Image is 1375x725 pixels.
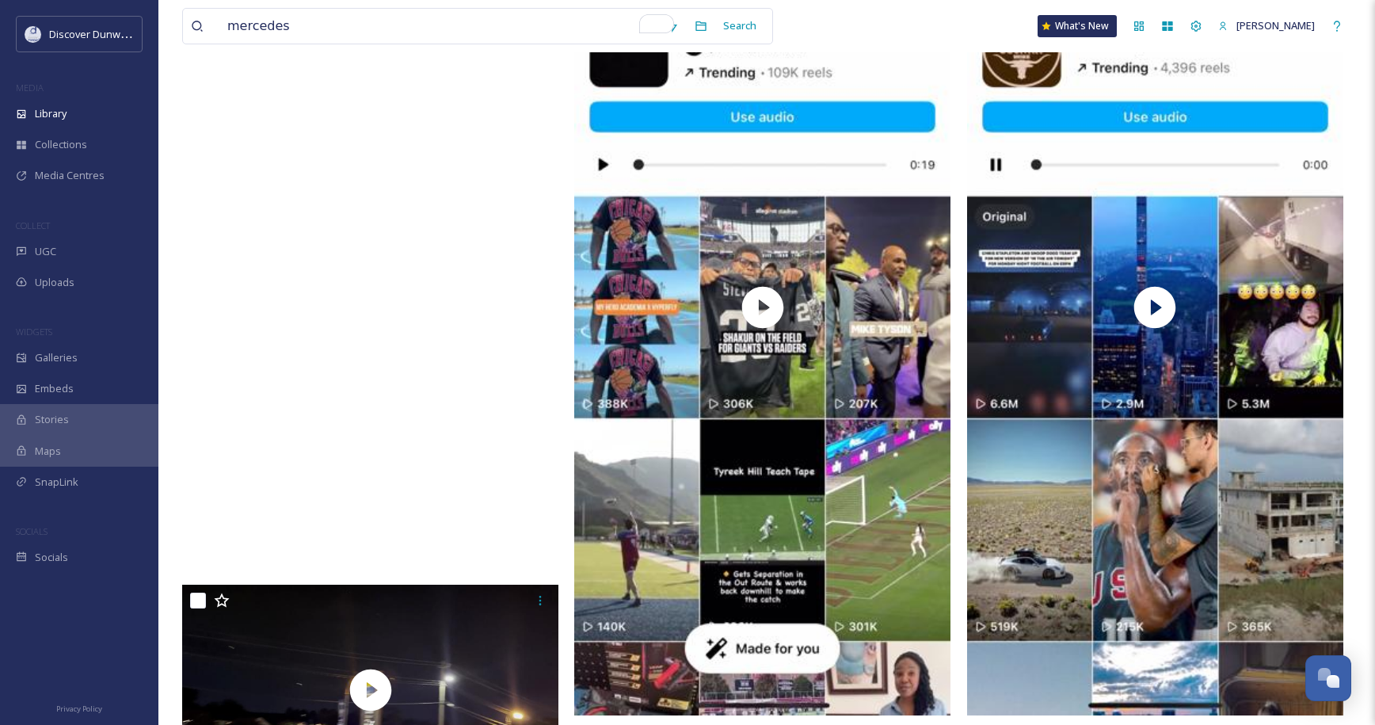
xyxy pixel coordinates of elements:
span: Library [35,106,67,121]
span: Maps [35,444,61,459]
span: Discover Dunwoody [49,26,144,41]
span: MEDIA [16,82,44,93]
span: Uploads [35,275,74,290]
span: COLLECT [16,219,50,231]
span: Privacy Policy [56,704,102,714]
input: To enrich screen reader interactions, please activate Accessibility in Grammarly extension settings [219,9,658,44]
div: Search [715,10,764,41]
button: Open Chat [1305,655,1351,701]
a: Privacy Policy [56,698,102,717]
img: 696246f7-25b9-4a35-beec-0db6f57a4831.png [25,26,41,42]
span: Galleries [35,350,78,365]
span: Embeds [35,381,74,396]
a: What's New [1038,15,1117,37]
span: Media Centres [35,168,105,183]
span: Stories [35,412,69,427]
span: Collections [35,137,87,152]
span: UGC [35,244,56,259]
span: SnapLink [35,475,78,490]
a: [PERSON_NAME] [1210,10,1323,41]
span: [PERSON_NAME] [1236,18,1315,32]
span: SOCIALS [16,525,48,537]
span: Socials [35,550,68,565]
span: WIDGETS [16,326,52,338]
